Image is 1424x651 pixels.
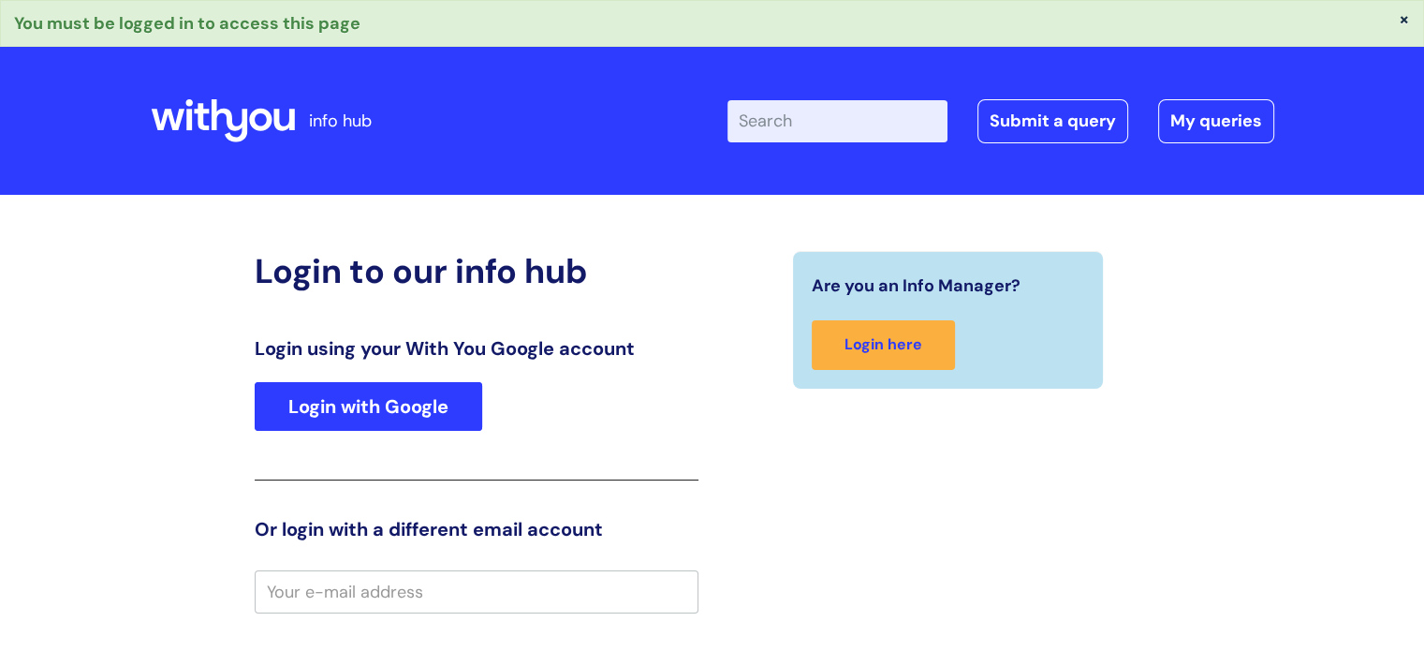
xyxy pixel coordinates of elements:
h3: Login using your With You Google account [255,337,698,360]
button: × [1399,10,1410,27]
span: Are you an Info Manager? [812,271,1020,301]
a: My queries [1158,99,1274,142]
input: Search [727,100,947,141]
p: info hub [309,106,372,136]
a: Submit a query [977,99,1128,142]
input: Your e-mail address [255,570,698,614]
h2: Login to our info hub [255,251,698,291]
a: Login with Google [255,382,482,431]
h3: Or login with a different email account [255,518,698,540]
a: Login here [812,320,955,370]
